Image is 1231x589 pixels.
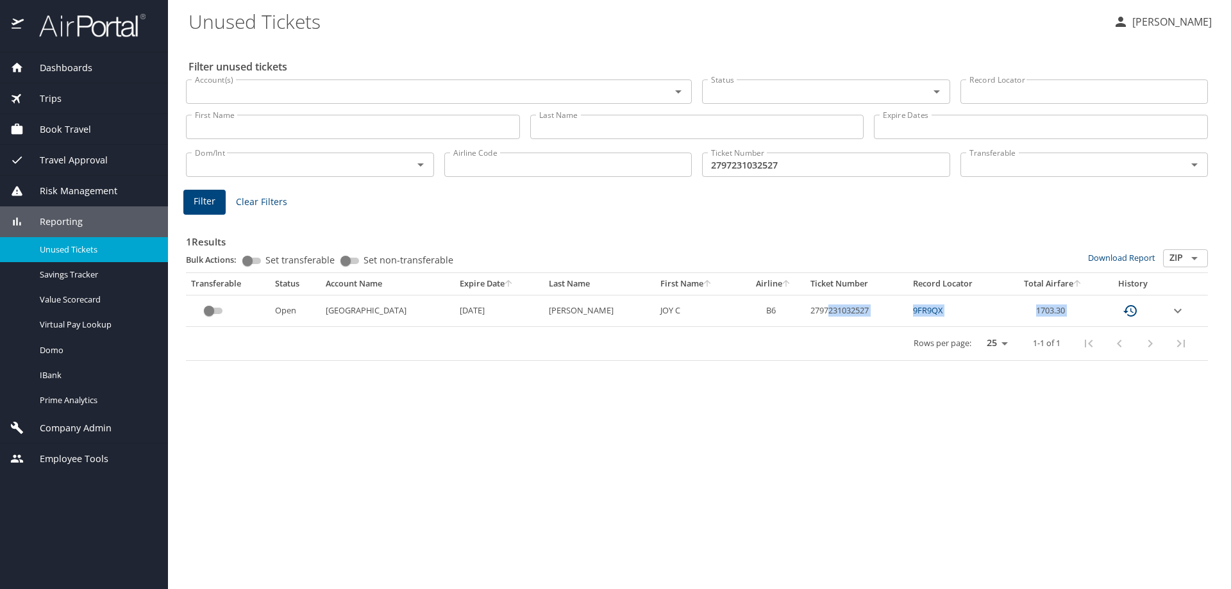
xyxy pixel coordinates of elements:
[1033,339,1060,347] p: 1-1 of 1
[40,294,153,306] span: Value Scorecard
[455,295,544,326] td: [DATE]
[1073,280,1082,288] button: sort
[1088,252,1155,263] a: Download Report
[40,344,153,356] span: Domo
[186,254,247,265] p: Bulk Actions:
[24,421,112,435] span: Company Admin
[24,153,108,167] span: Travel Approval
[655,295,742,326] td: JOY C
[669,83,687,101] button: Open
[24,452,108,466] span: Employee Tools
[742,273,805,295] th: Airline
[1101,273,1165,295] th: History
[24,184,117,198] span: Risk Management
[544,273,655,295] th: Last Name
[703,280,712,288] button: sort
[321,295,455,326] td: [GEOGRAPHIC_DATA]
[186,273,1208,361] table: custom pagination table
[270,273,321,295] th: Status
[25,13,146,38] img: airportal-logo.png
[24,61,92,75] span: Dashboards
[191,278,265,290] div: Transferable
[766,304,776,316] span: B6
[908,273,1005,295] th: Record Locator
[412,156,430,174] button: Open
[40,394,153,406] span: Prime Analytics
[12,13,25,38] img: icon-airportal.png
[40,269,153,281] span: Savings Tracker
[186,227,1208,249] h3: 1 Results
[782,280,791,288] button: sort
[805,295,908,326] td: 2797231032527
[40,369,153,381] span: IBank
[1185,156,1203,174] button: Open
[265,256,335,265] span: Set transferable
[364,256,453,265] span: Set non-transferable
[231,190,292,214] button: Clear Filters
[1185,249,1203,267] button: Open
[321,273,455,295] th: Account Name
[236,194,287,210] span: Clear Filters
[40,319,153,331] span: Virtual Pay Lookup
[505,280,514,288] button: sort
[1005,273,1101,295] th: Total Airfare
[24,215,83,229] span: Reporting
[188,56,1210,77] h2: Filter unused tickets
[183,190,226,215] button: Filter
[976,334,1012,353] select: rows per page
[914,339,971,347] p: Rows per page:
[270,295,321,326] td: Open
[1108,10,1217,33] button: [PERSON_NAME]
[1170,303,1185,319] button: expand row
[928,83,946,101] button: Open
[544,295,655,326] td: [PERSON_NAME]
[24,92,62,106] span: Trips
[655,273,742,295] th: First Name
[188,1,1103,41] h1: Unused Tickets
[40,244,153,256] span: Unused Tickets
[913,304,942,316] a: 9FR9QX
[805,273,908,295] th: Ticket Number
[194,194,215,210] span: Filter
[455,273,544,295] th: Expire Date
[24,122,91,137] span: Book Travel
[1005,295,1101,326] td: 1703.30
[1128,14,1212,29] p: [PERSON_NAME]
